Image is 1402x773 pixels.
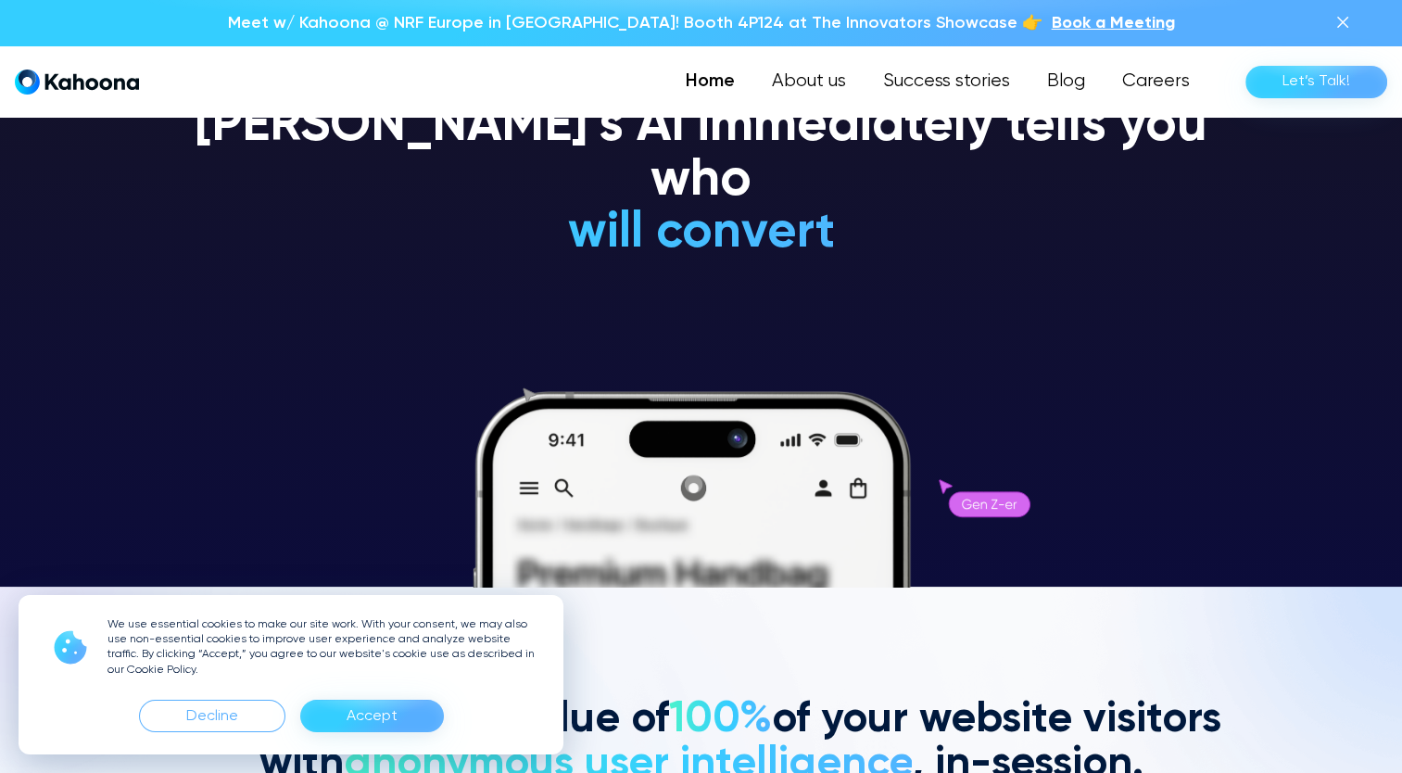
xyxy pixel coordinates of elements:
[107,617,541,678] p: We use essential cookies to make our site work. With your consent, we may also use non-essential ...
[228,11,1042,35] p: Meet w/ Kahoona @ NRF Europe in [GEOGRAPHIC_DATA]! Booth 4P124 at The Innovators Showcase 👉
[669,698,772,741] span: 100%
[1052,15,1175,32] span: Book a Meeting
[300,700,444,732] div: Accept
[347,702,398,731] div: Accept
[1282,67,1350,96] div: Let’s Talk!
[1245,66,1387,98] a: Let’s Talk!
[428,206,974,260] h1: will convert
[15,69,139,95] a: home
[1104,63,1208,100] a: Careers
[173,99,1230,209] h1: [PERSON_NAME]’s AI immediately tells you who
[753,63,865,100] a: About us
[139,700,285,732] div: Decline
[1052,11,1175,35] a: Book a Meeting
[667,63,753,100] a: Home
[963,499,1017,509] g: Gen Z-er
[865,63,1029,100] a: Success stories
[1029,63,1104,100] a: Blog
[186,702,238,731] div: Decline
